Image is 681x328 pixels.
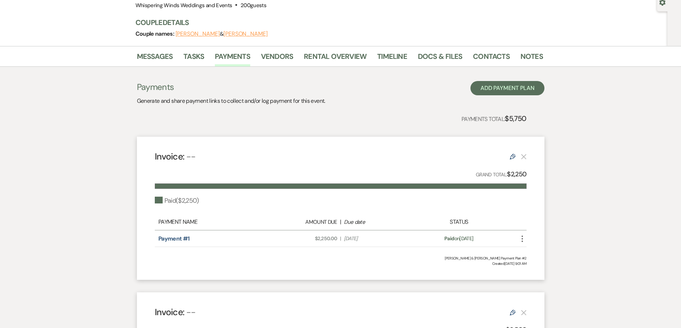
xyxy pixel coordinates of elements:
[271,235,337,242] span: $2,250.00
[137,81,325,93] h3: Payments
[223,31,268,37] button: [PERSON_NAME]
[462,113,527,124] p: Payments Total:
[520,51,543,66] a: Notes
[135,17,536,27] h3: Couple Details
[418,51,462,66] a: Docs & Files
[183,51,204,66] a: Tasks
[521,309,527,316] button: This payment plan cannot be deleted because it contains links that have been paid through Weven’s...
[521,153,527,160] button: This payment plan cannot be deleted because it contains links that have been paid through Weven’s...
[155,261,527,266] span: Created: [DATE] 9:01 AM
[261,51,293,66] a: Vendors
[155,150,196,163] h4: Invoice:
[241,2,266,9] span: 200 guests
[155,306,196,318] h4: Invoice:
[413,218,504,226] div: Status
[470,81,544,95] button: Add Payment Plan
[476,169,527,180] p: Grand Total:
[186,306,196,318] span: --
[135,30,176,37] span: Couple names:
[344,218,410,226] div: Due date
[304,51,366,66] a: Rental Overview
[340,235,341,242] span: |
[271,218,337,226] div: Amount Due
[444,235,454,242] span: Paid
[505,114,526,123] strong: $5,750
[137,96,325,106] p: Generate and share payment links to collect and/or log payment for this event.
[158,218,268,226] div: Payment Name
[344,235,410,242] span: [DATE]
[176,30,268,37] span: &
[155,256,527,261] div: [PERSON_NAME] & [PERSON_NAME] Payment Plan #2
[413,235,504,242] div: on [DATE]
[473,51,510,66] a: Contacts
[507,170,526,178] strong: $2,250
[155,196,199,206] div: Paid ( $2,250 )
[135,2,232,9] span: Whispering Winds Weddings and Events
[137,51,173,66] a: Messages
[158,235,190,242] a: Payment #1
[377,51,407,66] a: Timeline
[215,51,250,66] a: Payments
[186,151,196,162] span: --
[268,218,414,226] div: |
[176,31,220,37] button: [PERSON_NAME]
